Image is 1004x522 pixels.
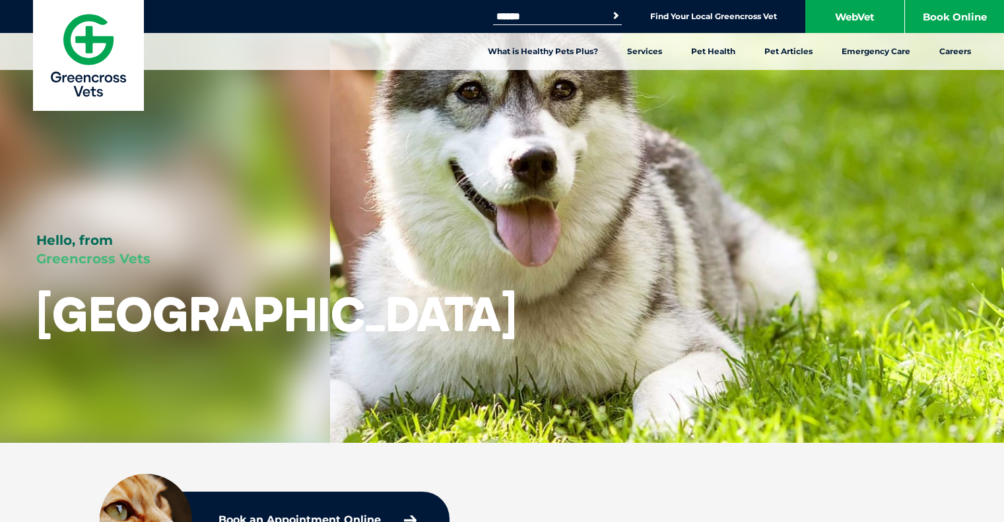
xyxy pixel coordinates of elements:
a: Pet Articles [750,33,827,70]
button: Search [609,9,622,22]
a: Emergency Care [827,33,925,70]
a: Services [613,33,677,70]
a: What is Healthy Pets Plus? [473,33,613,70]
a: Pet Health [677,33,750,70]
a: Find Your Local Greencross Vet [650,11,777,22]
a: Careers [925,33,986,70]
span: Greencross Vets [36,251,151,267]
h1: [GEOGRAPHIC_DATA] [36,288,517,340]
span: Hello, from [36,232,113,248]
